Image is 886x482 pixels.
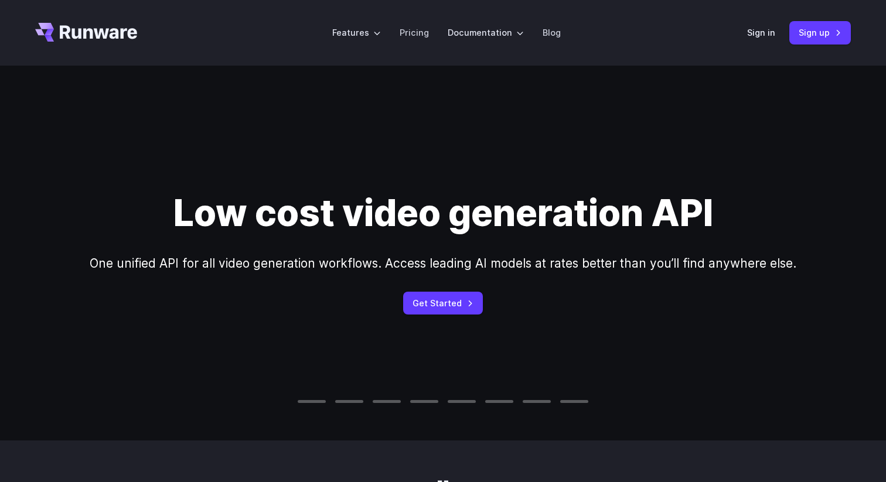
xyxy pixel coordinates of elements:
[789,21,851,44] a: Sign up
[747,26,775,39] a: Sign in
[332,26,381,39] label: Features
[35,23,137,42] a: Go to /
[448,26,524,39] label: Documentation
[173,192,713,235] h1: Low cost video generation API
[403,292,483,315] a: Get Started
[400,26,429,39] a: Pricing
[90,254,796,273] p: One unified API for all video generation workflows. Access leading AI models at rates better than...
[543,26,561,39] a: Blog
